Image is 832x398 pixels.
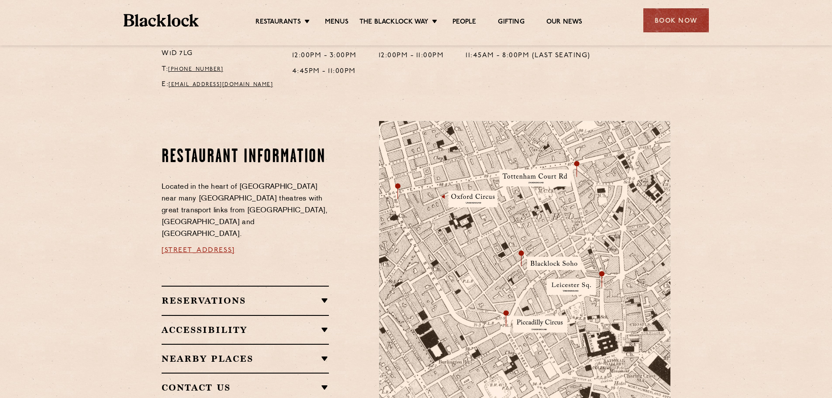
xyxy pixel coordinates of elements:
p: T: [162,64,279,75]
img: BL_Textured_Logo-footer-cropped.svg [124,14,199,27]
p: 4:45pm - 11:00pm [292,66,357,77]
a: [PHONE_NUMBER] [168,67,223,72]
a: Menus [325,18,349,28]
a: People [452,18,476,28]
p: 12:00pm - 11:00pm [379,50,444,62]
div: Book Now [643,8,709,32]
a: Gifting [498,18,524,28]
h2: Accessibility [162,325,329,335]
h2: Nearby Places [162,353,329,364]
a: Restaurants [255,18,301,28]
p: E: [162,79,279,90]
a: [EMAIL_ADDRESS][DOMAIN_NAME] [169,82,273,87]
a: The Blacklock Way [359,18,428,28]
p: Located in the heart of [GEOGRAPHIC_DATA] near many [GEOGRAPHIC_DATA] theatres with great transpo... [162,181,329,240]
a: Our News [546,18,583,28]
h2: Restaurant information [162,146,329,168]
p: 11:45am - 8:00pm (Last seating) [466,50,590,62]
a: [STREET_ADDRESS] [162,247,235,254]
h2: Contact Us [162,382,329,393]
p: 12:00pm - 3:00pm [292,50,357,62]
p: [STREET_ADDRESS] W1D 7LG [162,37,279,59]
h2: Reservations [162,295,329,306]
